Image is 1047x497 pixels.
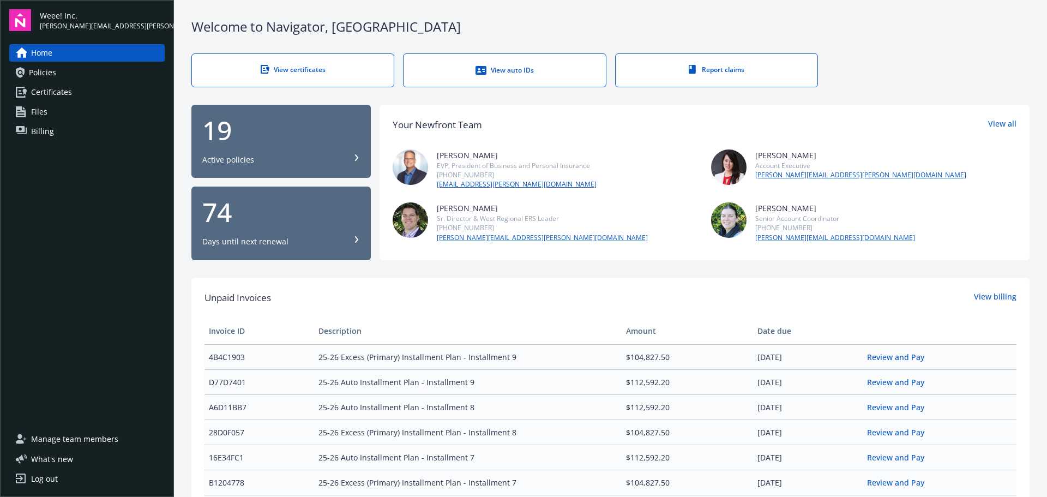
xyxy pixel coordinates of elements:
a: Billing [9,123,165,140]
a: Review and Pay [867,402,933,412]
td: $112,592.20 [622,369,753,394]
span: What ' s new [31,453,73,465]
th: Description [314,318,621,344]
span: Unpaid Invoices [204,291,271,305]
div: Log out [31,470,58,488]
span: [PERSON_NAME][EMAIL_ADDRESS][PERSON_NAME][DOMAIN_NAME] [40,21,165,31]
td: $104,827.50 [622,344,753,369]
td: 28D0F057 [204,420,314,445]
div: [PERSON_NAME] [437,202,648,214]
a: Manage team members [9,430,165,448]
div: Welcome to Navigator , [GEOGRAPHIC_DATA] [191,17,1030,36]
td: $104,827.50 [622,470,753,495]
td: 16E34FC1 [204,445,314,470]
td: $112,592.20 [622,394,753,420]
a: [PERSON_NAME][EMAIL_ADDRESS][DOMAIN_NAME] [755,233,915,243]
div: [PHONE_NUMBER] [755,223,915,232]
td: B1204778 [204,470,314,495]
div: Report claims [637,65,796,74]
span: Files [31,103,47,121]
a: View auto IDs [403,53,606,87]
div: [PERSON_NAME] [755,149,966,161]
td: $112,592.20 [622,445,753,470]
span: 25-26 Auto Installment Plan - Installment 7 [318,452,617,463]
div: [PHONE_NUMBER] [437,170,597,179]
th: Invoice ID [204,318,314,344]
div: View certificates [214,65,372,74]
td: [DATE] [753,470,863,495]
span: 25-26 Auto Installment Plan - Installment 8 [318,402,617,413]
a: Home [9,44,165,62]
span: Policies [29,64,56,81]
div: View auto IDs [425,65,583,76]
div: EVP, President of Business and Personal Insurance [437,161,597,170]
a: Review and Pay [867,477,933,488]
div: Your Newfront Team [393,118,482,132]
td: [DATE] [753,445,863,470]
div: 19 [202,117,360,143]
a: Review and Pay [867,452,933,463]
a: [PERSON_NAME][EMAIL_ADDRESS][PERSON_NAME][DOMAIN_NAME] [755,170,966,180]
td: 4B4C1903 [204,344,314,369]
a: Files [9,103,165,121]
span: Billing [31,123,54,140]
img: photo [711,149,747,185]
td: $104,827.50 [622,420,753,445]
button: What's new [9,453,91,465]
div: [PHONE_NUMBER] [437,223,648,232]
th: Amount [622,318,753,344]
div: [PERSON_NAME] [437,149,597,161]
a: [EMAIL_ADDRESS][PERSON_NAME][DOMAIN_NAME] [437,179,597,189]
td: [DATE] [753,420,863,445]
a: Review and Pay [867,377,933,387]
a: View certificates [191,53,394,87]
td: D77D7401 [204,369,314,394]
img: navigator-logo.svg [9,9,31,31]
div: [PERSON_NAME] [755,202,915,214]
a: Review and Pay [867,352,933,362]
td: [DATE] [753,344,863,369]
img: photo [393,202,428,238]
td: [DATE] [753,394,863,420]
span: Weee! Inc. [40,10,165,21]
div: Account Executive [755,161,966,170]
button: Weee! Inc.[PERSON_NAME][EMAIL_ADDRESS][PERSON_NAME][DOMAIN_NAME] [40,9,165,31]
th: Date due [753,318,863,344]
span: 25-26 Excess (Primary) Installment Plan - Installment 8 [318,427,617,438]
div: Sr. Director & West Regional ERS Leader [437,214,648,223]
button: 19Active policies [191,105,371,178]
a: View billing [974,291,1016,305]
span: Manage team members [31,430,118,448]
div: 74 [202,199,360,225]
span: Home [31,44,52,62]
span: 25-26 Excess (Primary) Installment Plan - Installment 7 [318,477,617,488]
div: Active policies [202,154,254,165]
span: 25-26 Excess (Primary) Installment Plan - Installment 9 [318,351,617,363]
a: Certificates [9,83,165,101]
a: Report claims [615,53,818,87]
a: [PERSON_NAME][EMAIL_ADDRESS][PERSON_NAME][DOMAIN_NAME] [437,233,648,243]
button: 74Days until next renewal [191,187,371,260]
div: Senior Account Coordinator [755,214,915,223]
a: Review and Pay [867,427,933,438]
div: Days until next renewal [202,236,288,247]
img: photo [711,202,747,238]
img: photo [393,149,428,185]
a: Policies [9,64,165,81]
td: [DATE] [753,369,863,394]
a: View all [988,118,1016,132]
span: 25-26 Auto Installment Plan - Installment 9 [318,376,617,388]
span: Certificates [31,83,72,101]
td: A6D11BB7 [204,394,314,420]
